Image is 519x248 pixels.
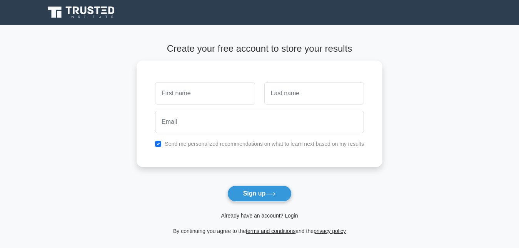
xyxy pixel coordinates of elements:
[165,141,364,147] label: Send me personalized recommendations on what to learn next based on my results
[264,82,364,105] input: Last name
[155,111,364,133] input: Email
[132,226,387,236] div: By continuing you agree to the and the
[155,82,255,105] input: First name
[246,228,295,234] a: terms and conditions
[137,43,382,54] h4: Create your free account to store your results
[221,213,298,219] a: Already have an account? Login
[227,186,292,202] button: Sign up
[314,228,346,234] a: privacy policy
